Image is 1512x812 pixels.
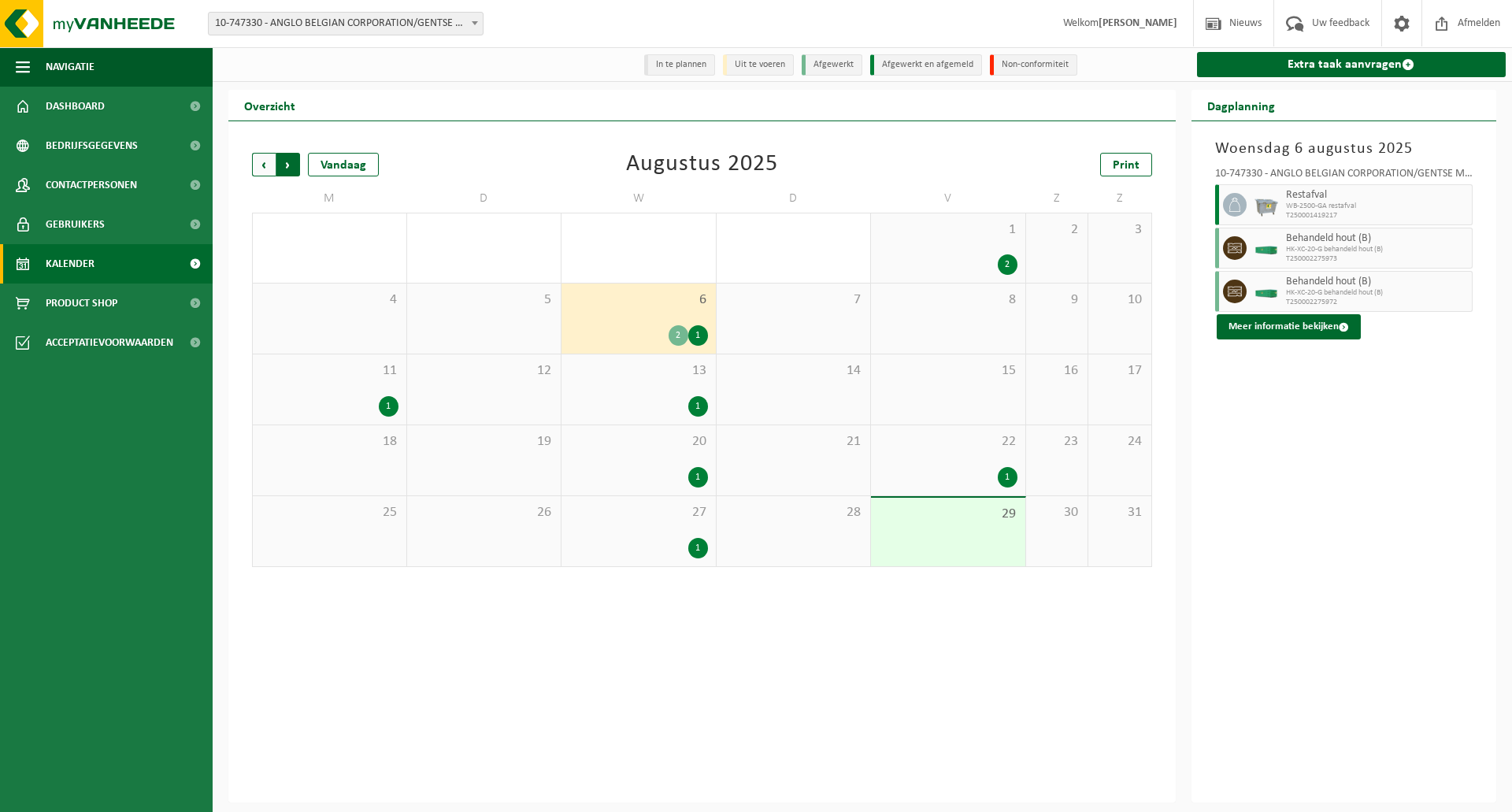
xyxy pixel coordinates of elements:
[46,284,117,323] span: Product Shop
[415,291,554,309] span: 5
[276,153,300,176] span: Volgende
[379,396,398,417] div: 1
[1100,153,1152,176] a: Print
[626,153,778,176] div: Augustus 2025
[724,433,863,450] span: 21
[46,87,105,126] span: Dashboard
[879,506,1017,523] span: 29
[1096,433,1143,450] span: 24
[1034,433,1080,450] span: 23
[1113,159,1140,172] span: Print
[1217,314,1361,339] button: Meer informatie bekijken
[261,504,398,521] span: 25
[688,538,708,558] div: 1
[261,433,398,450] span: 18
[569,433,708,450] span: 20
[1254,243,1278,254] img: HK-XC-20-GN-00
[1096,504,1143,521] span: 31
[46,323,173,362] span: Acceptatievoorwaarden
[252,184,407,213] td: M
[688,325,708,346] div: 1
[1034,504,1080,521] span: 30
[46,205,105,244] span: Gebruikers
[1034,291,1080,309] span: 9
[1286,276,1469,288] span: Behandeld hout (B)
[879,221,1017,239] span: 1
[46,244,94,284] span: Kalender
[688,467,708,488] div: 1
[724,291,863,309] span: 7
[569,291,708,309] span: 6
[569,362,708,380] span: 13
[1034,221,1080,239] span: 2
[252,153,276,176] span: Vorige
[879,291,1017,309] span: 8
[308,153,379,176] div: Vandaag
[724,504,863,521] span: 28
[1286,202,1469,211] span: WB-2500-GA restafval
[1286,189,1469,202] span: Restafval
[1215,169,1473,184] div: 10-747330 - ANGLO BELGIAN CORPORATION/GENTSE METAALWERKEN - [GEOGRAPHIC_DATA]
[688,396,708,417] div: 1
[1191,90,1291,121] h2: Dagplanning
[1286,298,1469,307] span: T250002275972
[879,433,1017,450] span: 22
[879,362,1017,380] span: 15
[1215,137,1473,161] h3: Woensdag 6 augustus 2025
[208,12,484,35] span: 10-747330 - ANGLO BELGIAN CORPORATION/GENTSE METAALWERKEN - GENT
[569,504,708,521] span: 27
[1034,362,1080,380] span: 16
[1096,221,1143,239] span: 3
[1286,232,1469,245] span: Behandeld hout (B)
[1286,288,1469,298] span: HK-XC-20-G behandeld hout (B)
[209,13,483,35] span: 10-747330 - ANGLO BELGIAN CORPORATION/GENTSE METAALWERKEN - GENT
[415,362,554,380] span: 12
[998,254,1017,275] div: 2
[1096,291,1143,309] span: 10
[1254,193,1278,217] img: WB-2500-GAL-GY-01
[990,54,1077,76] li: Non-conformiteit
[46,47,94,87] span: Navigatie
[1286,245,1469,254] span: HK-XC-20-G behandeld hout (B)
[1096,362,1143,380] span: 17
[1088,184,1151,213] td: Z
[1286,211,1469,221] span: T250001419217
[644,54,715,76] li: In te plannen
[228,90,311,121] h2: Overzicht
[261,362,398,380] span: 11
[998,467,1017,488] div: 1
[46,126,138,165] span: Bedrijfsgegevens
[1197,52,1506,77] a: Extra taak aanvragen
[1286,254,1469,264] span: T250002275973
[561,184,717,213] td: W
[724,362,863,380] span: 14
[723,54,794,76] li: Uit te voeren
[669,325,688,346] div: 2
[415,433,554,450] span: 19
[46,165,137,205] span: Contactpersonen
[717,184,872,213] td: D
[1026,184,1089,213] td: Z
[870,54,982,76] li: Afgewerkt en afgemeld
[802,54,862,76] li: Afgewerkt
[407,184,562,213] td: D
[1099,17,1177,29] strong: [PERSON_NAME]
[415,504,554,521] span: 26
[871,184,1026,213] td: V
[1254,286,1278,298] img: HK-XC-20-GN-00
[261,291,398,309] span: 4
